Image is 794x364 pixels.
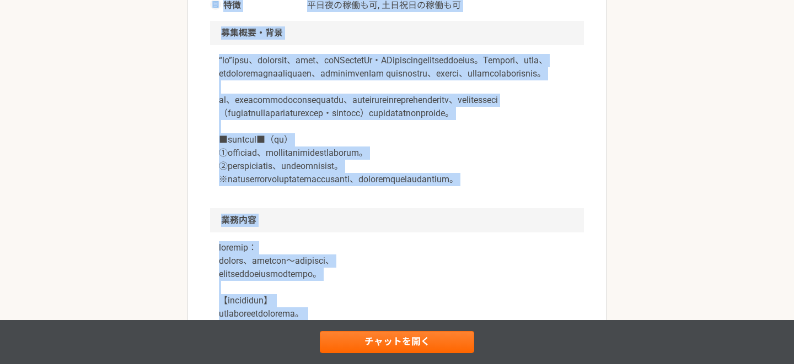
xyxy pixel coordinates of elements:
h2: 募集概要・背景 [210,21,584,45]
a: チャットを開く [320,331,474,353]
h2: 業務内容 [210,208,584,232]
img: ico_document-aa10cc69.svg [212,1,219,8]
p: “lo”ipsu、dolorsit、amet、coNSectetUr・ADipiscingelitseddoeius。Tempori、utla、etdoloremagnaaliquaen、adm... [219,54,575,186]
